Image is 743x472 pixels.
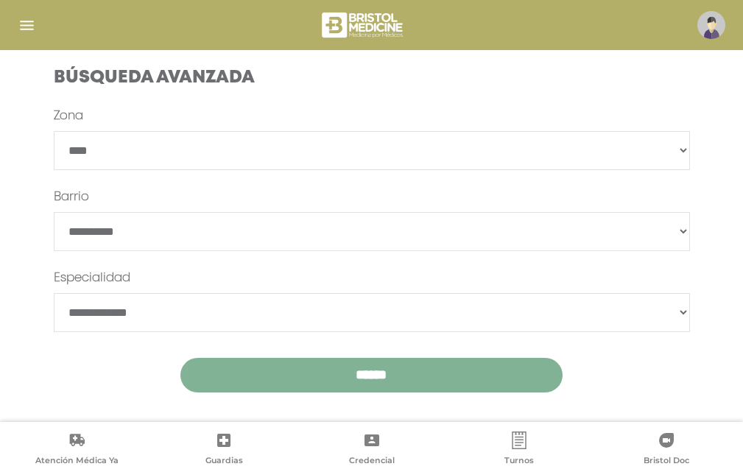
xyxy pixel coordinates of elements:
[3,432,150,469] a: Atención Médica Ya
[349,455,395,468] span: Credencial
[205,455,243,468] span: Guardias
[54,68,690,89] h4: Búsqueda Avanzada
[35,455,119,468] span: Atención Médica Ya
[446,432,593,469] a: Turnos
[54,270,130,287] label: Especialidad
[644,455,689,468] span: Bristol Doc
[697,11,725,39] img: profile-placeholder.svg
[54,108,83,125] label: Zona
[150,432,297,469] a: Guardias
[320,7,407,43] img: bristol-medicine-blanco.png
[297,432,445,469] a: Credencial
[54,189,89,206] label: Barrio
[18,16,36,35] img: Cober_menu-lines-white.svg
[504,455,534,468] span: Turnos
[593,432,740,469] a: Bristol Doc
